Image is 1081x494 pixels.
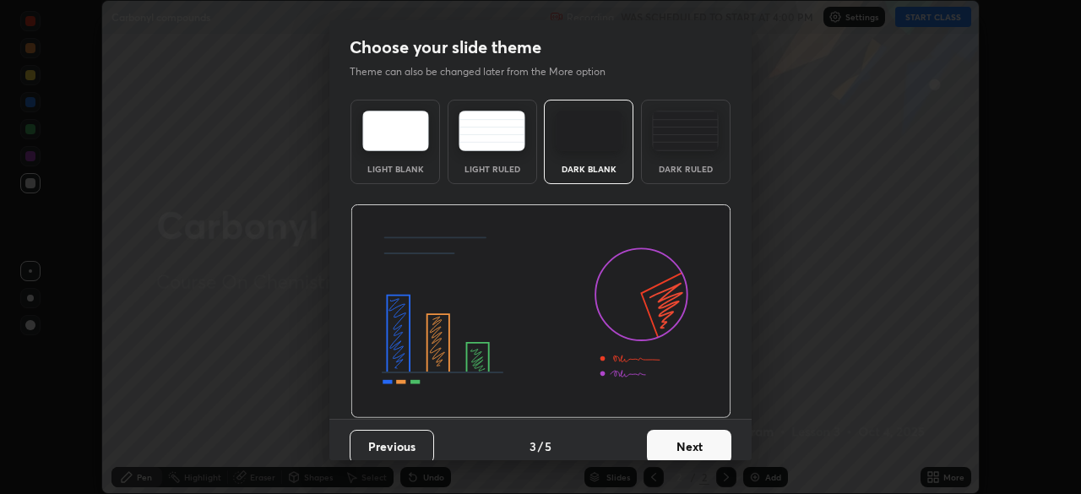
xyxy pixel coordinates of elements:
div: Dark Blank [555,165,622,173]
h2: Choose your slide theme [350,36,541,58]
img: lightTheme.e5ed3b09.svg [362,111,429,151]
p: Theme can also be changed later from the More option [350,64,623,79]
img: darkThemeBanner.d06ce4a2.svg [350,204,731,419]
button: Next [647,430,731,464]
div: Light Ruled [459,165,526,173]
h4: / [538,437,543,455]
h4: 5 [545,437,551,455]
div: Light Blank [361,165,429,173]
div: Dark Ruled [652,165,720,173]
img: lightRuledTheme.5fabf969.svg [459,111,525,151]
img: darkRuledTheme.de295e13.svg [652,111,719,151]
img: darkTheme.f0cc69e5.svg [556,111,622,151]
h4: 3 [530,437,536,455]
button: Previous [350,430,434,464]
